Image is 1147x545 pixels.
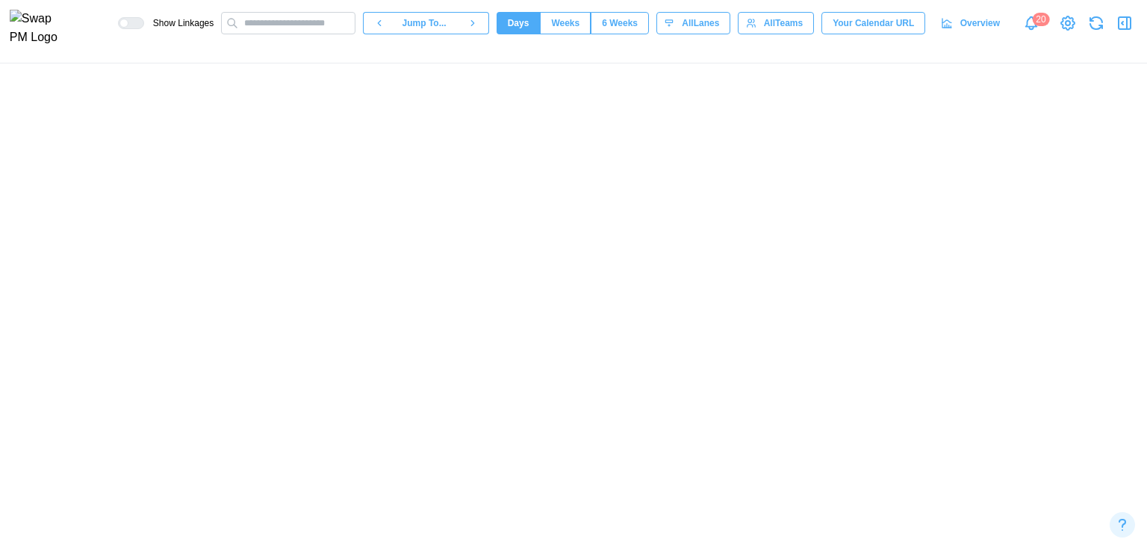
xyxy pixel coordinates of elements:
[738,12,814,34] button: AllTeams
[764,13,803,34] span: All Teams
[497,12,541,34] button: Days
[933,12,1011,34] a: Overview
[540,12,591,34] button: Weeks
[602,13,638,34] span: 6 Weeks
[682,13,719,34] span: All Lanes
[402,13,447,34] span: Jump To...
[508,13,529,34] span: Days
[591,12,649,34] button: 6 Weeks
[551,13,579,34] span: Weeks
[821,12,925,34] button: Your Calendar URL
[1086,13,1107,34] button: Refresh Grid
[10,10,70,47] img: Swap PM Logo
[1019,10,1044,36] a: Notifications
[656,12,730,34] button: AllLanes
[1114,13,1135,34] button: Open Drawer
[960,13,1000,34] span: Overview
[395,12,456,34] button: Jump To...
[833,13,914,34] span: Your Calendar URL
[1057,13,1078,34] a: View Project
[144,17,214,29] span: Show Linkages
[1032,13,1049,26] div: 20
